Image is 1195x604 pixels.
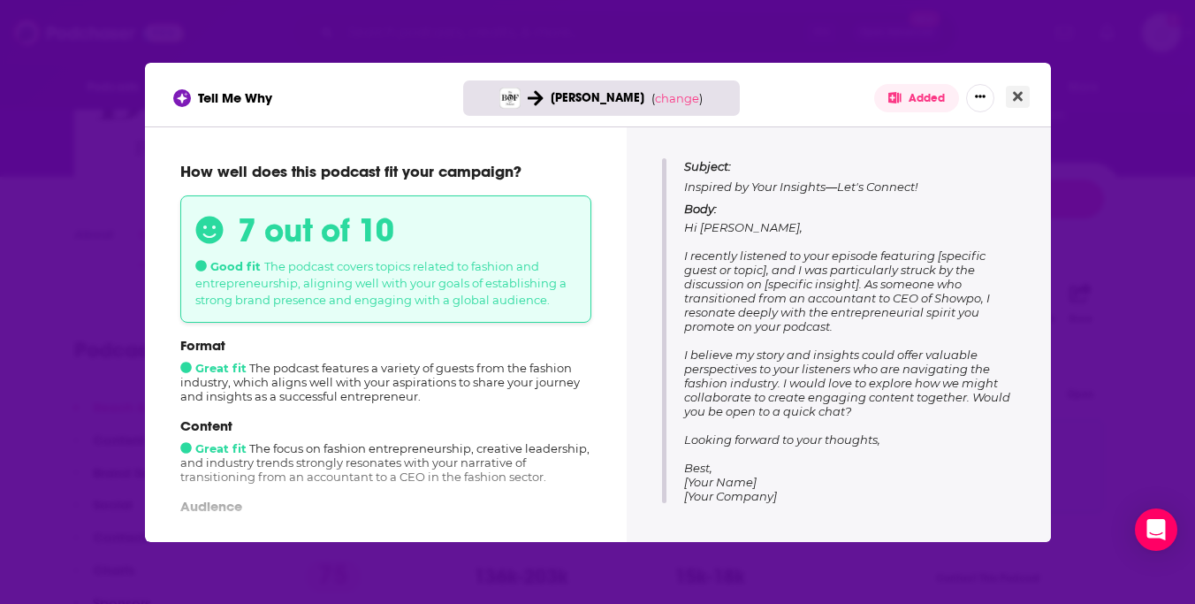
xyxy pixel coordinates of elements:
[874,84,959,112] button: Added
[684,158,1016,195] p: Inspired by Your Insights—Let's Connect!
[1135,508,1177,551] div: Open Intercom Messenger
[651,91,703,105] span: ( )
[180,337,591,403] div: The podcast features a variety of guests from the fashion industry, which aligns well with your a...
[684,202,717,216] span: Body:
[499,88,521,109] img: The Business of Fashion Podcast
[684,220,1010,503] span: Hi [PERSON_NAME], I recently listened to your episode featuring [specific guest or topic], and I ...
[180,417,591,484] div: The focus on fashion entrepreneurship, creative leadership, and industry trends strongly resonate...
[180,162,591,181] p: How well does this podcast fit your campaign?
[180,498,591,515] p: Audience
[180,361,247,375] span: Great fit
[180,498,591,564] div: The podcast's audience consists largely of fashion professionals and creatives, many of whom shar...
[195,259,567,307] span: The podcast covers topics related to fashion and entrepreneurship, aligning well with your goals ...
[180,417,591,434] p: Content
[966,84,994,112] button: Show More Button
[684,158,731,174] span: Subject:
[1006,86,1030,108] button: Close
[655,91,699,105] span: change
[551,90,644,105] span: [PERSON_NAME]
[238,210,394,250] h3: 7 out of 10
[180,337,591,354] p: Format
[176,92,188,104] img: tell me why sparkle
[180,441,247,455] span: Great fit
[198,89,272,106] span: Tell Me Why
[195,259,261,273] span: Good fit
